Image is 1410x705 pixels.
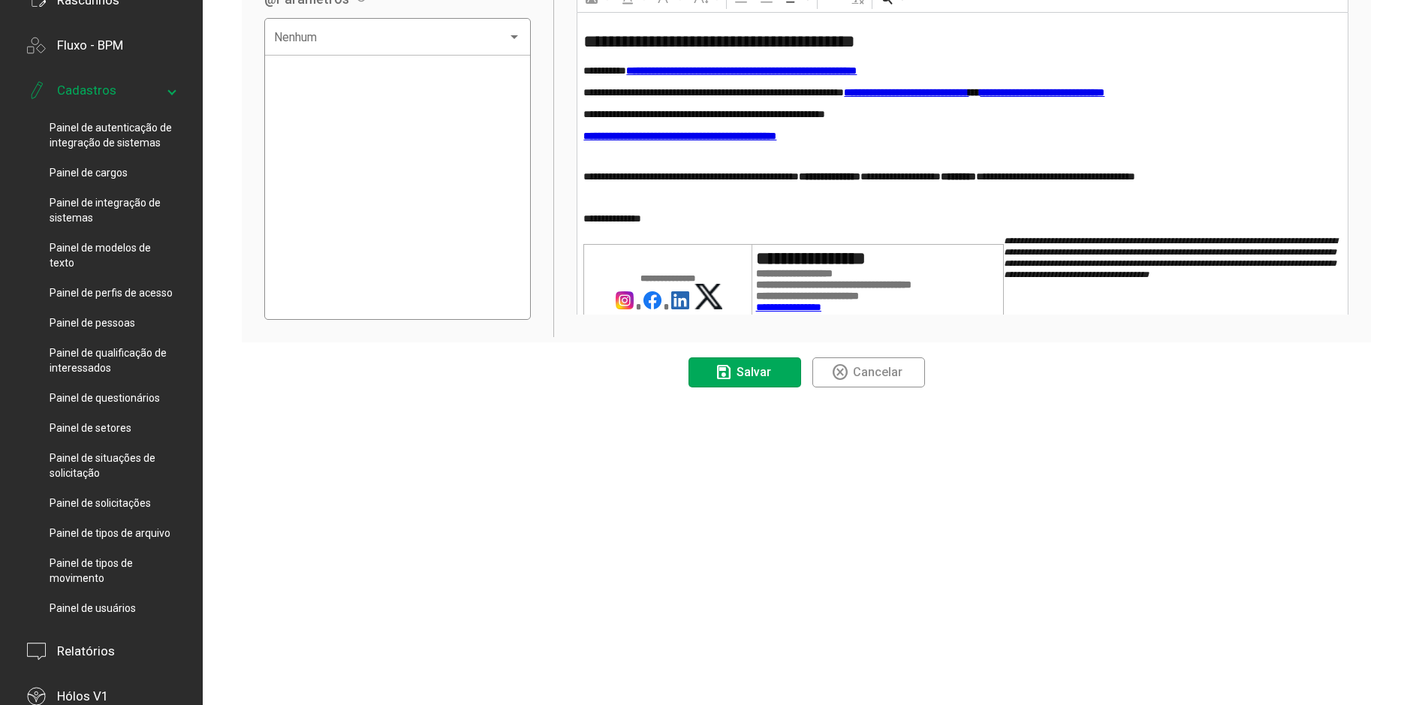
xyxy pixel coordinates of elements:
div: Hólos V1 [57,688,109,703]
span: Painel de perfis de acesso [50,285,173,300]
span: Painel de questionários [50,390,160,405]
button: Cancelar [812,357,925,387]
span: Painel de setores [50,420,131,435]
span: Nenhum [274,30,317,44]
span: Painel de usuários [50,601,136,616]
div: Cadastros [27,113,175,628]
div: Fluxo - BPM [57,38,123,53]
mat-icon: save [715,363,733,381]
span: Painel de modelos de texto [50,240,175,270]
span: Painel de tipos de arquivo [50,526,170,541]
div: Relatórios [57,643,115,658]
span: Painel de integração de sistemas [50,195,175,225]
div: Cadastros [57,83,116,98]
span: Cancelar [853,365,902,379]
span: Painel de situações de solicitação [50,450,175,481]
mat-icon: highlight_off [831,363,849,381]
span: Painel de tipos de movimento [50,556,175,586]
mat-expansion-panel-header: Cadastros [27,68,175,113]
span: Painel de pessoas [50,315,135,330]
span: Painel de qualificação de interessados [50,345,175,375]
span: Salvar [737,365,771,379]
div: Área de edição do editor: main [577,12,1348,339]
span: Painel de autenticação de integração de sistemas [50,120,175,150]
span: Painel de solicitações [50,496,151,511]
span: Painel de cargos [50,165,128,180]
button: Salvar [688,357,801,387]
